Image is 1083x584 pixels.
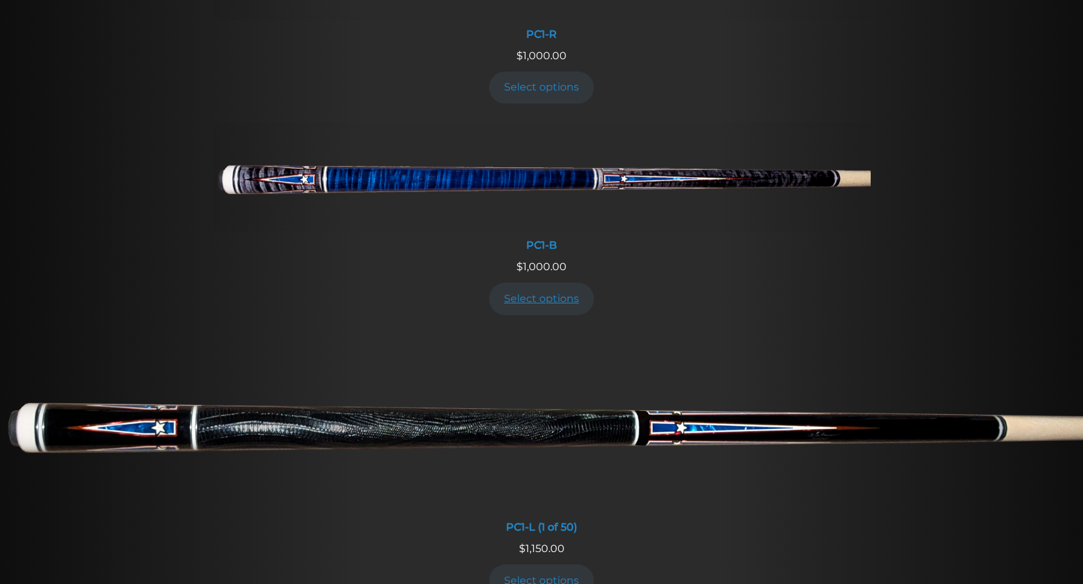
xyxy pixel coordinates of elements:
a: PC1-B PC1-B [213,122,871,259]
a: Add to cart: “PC1-R” [489,72,595,104]
span: $ [516,260,523,273]
span: $ [519,542,526,555]
span: 1,000.00 [516,49,567,62]
span: 1,150.00 [519,542,565,555]
a: Add to cart: “PC1-B” [489,283,595,314]
div: PC1-R [213,28,871,40]
img: PC1-B [213,122,871,231]
div: PC1-B [213,239,871,251]
span: 1,000.00 [516,260,567,273]
span: $ [516,49,523,62]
